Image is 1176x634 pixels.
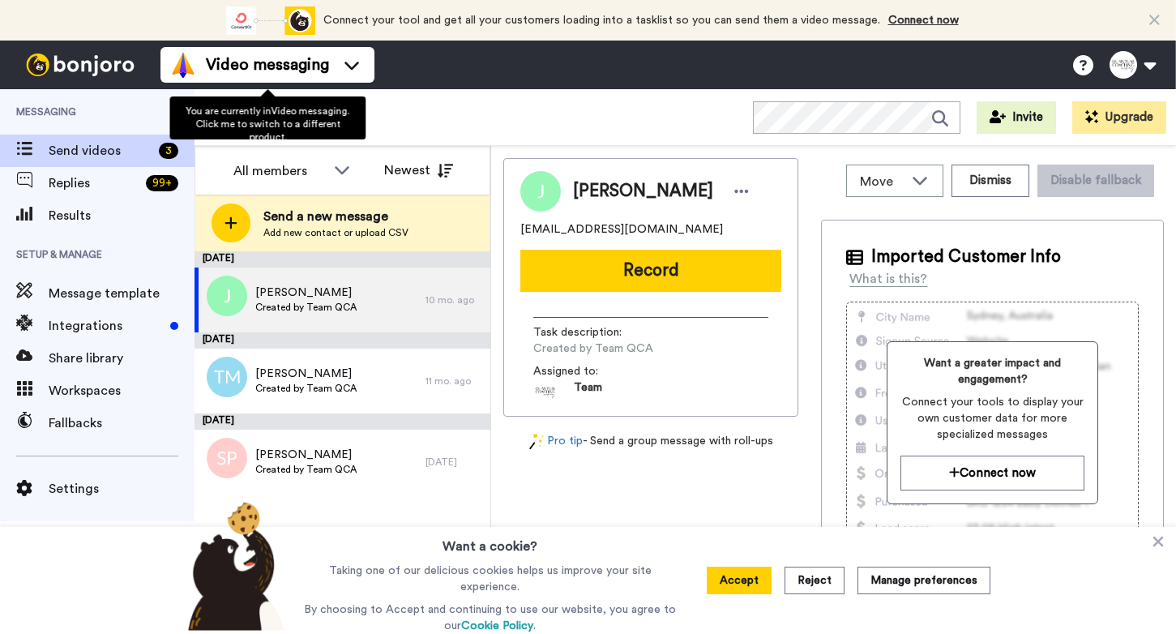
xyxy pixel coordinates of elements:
[533,379,558,404] img: 1a292e09-6a9c-45bc-9a43-dfd1f40f4eb9-1695941419.jpg
[533,363,647,379] span: Assigned to:
[888,15,959,26] a: Connect now
[520,221,723,238] span: [EMAIL_ADDRESS][DOMAIN_NAME]
[146,175,178,191] div: 99 +
[520,171,561,212] img: Image of Jennifer
[785,567,845,594] button: Reject
[443,527,537,556] h3: Want a cookie?
[49,173,139,193] span: Replies
[425,375,482,388] div: 11 mo. ago
[520,250,781,292] button: Record
[49,141,152,161] span: Send videos
[1037,165,1154,197] button: Disable fallback
[533,341,687,357] span: Created by Team QCA
[263,226,408,239] span: Add new contact or upload CSV
[425,456,482,469] div: [DATE]
[255,285,357,301] span: [PERSON_NAME]
[300,602,680,634] p: By choosing to Accept and continuing to use our website, you agree to our .
[860,172,904,191] span: Move
[372,154,465,186] button: Newest
[195,251,490,268] div: [DATE]
[49,413,195,433] span: Fallbacks
[19,54,141,76] img: bj-logo-header-white.svg
[461,620,533,632] a: Cookie Policy
[49,206,195,225] span: Results
[49,381,195,401] span: Workspaces
[226,6,315,35] div: animation
[207,357,247,397] img: tm.png
[255,366,357,382] span: [PERSON_NAME]
[529,433,544,450] img: magic-wand.svg
[900,394,1084,443] span: Connect your tools to display your own customer data for more specialized messages
[49,284,195,303] span: Message template
[255,463,357,476] span: Created by Team QCA
[951,165,1029,197] button: Dismiss
[207,438,247,478] img: sp.png
[195,413,490,430] div: [DATE]
[255,301,357,314] span: Created by Team QCA
[900,355,1084,388] span: Want a greater impact and engagement?
[503,433,798,450] div: - Send a group message with roll-ups
[255,447,357,463] span: [PERSON_NAME]
[533,324,647,341] span: Task description :
[159,143,178,159] div: 3
[186,106,349,142] span: You are currently in Video messaging . Click me to switch to a different product.
[207,276,247,316] img: j.png
[425,293,482,306] div: 10 mo. ago
[233,161,326,181] div: All members
[871,245,1061,269] span: Imported Customer Info
[573,179,713,203] span: [PERSON_NAME]
[977,101,1056,134] button: Invite
[170,52,196,78] img: vm-color.svg
[195,332,490,349] div: [DATE]
[255,382,357,395] span: Created by Team QCA
[849,269,927,289] div: What is this?
[49,316,164,336] span: Integrations
[49,349,195,368] span: Share library
[857,567,990,594] button: Manage preferences
[323,15,880,26] span: Connect your tool and get all your customers loading into a tasklist so you can send them a video...
[263,207,408,226] span: Send a new message
[529,433,583,450] a: Pro tip
[574,379,602,404] span: Team
[49,479,195,499] span: Settings
[707,567,772,594] button: Accept
[900,456,1084,490] button: Connect now
[206,54,329,76] span: Video messaging
[1072,101,1166,134] button: Upgrade
[173,501,293,631] img: bear-with-cookie.png
[300,563,680,595] p: Taking one of our delicious cookies helps us improve your site experience.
